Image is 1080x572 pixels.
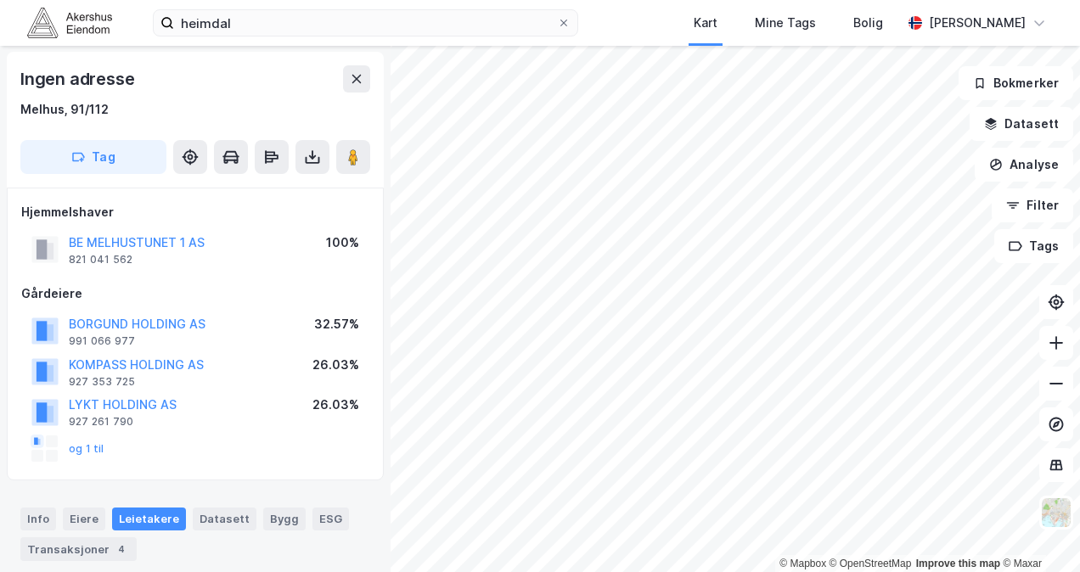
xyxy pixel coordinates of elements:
div: Kart [694,13,717,33]
div: Datasett [193,508,256,530]
div: Mine Tags [755,13,816,33]
div: Ingen adresse [20,65,138,93]
a: Mapbox [779,558,826,569]
div: 991 066 977 [69,334,135,348]
div: 4 [113,541,130,558]
a: Improve this map [916,558,1000,569]
div: Kontrollprogram for chat [995,491,1080,572]
button: Filter [992,188,1073,222]
a: OpenStreetMap [830,558,912,569]
input: Søk på adresse, matrikkel, gårdeiere, leietakere eller personer [174,10,557,36]
div: 32.57% [314,314,359,334]
button: Tags [994,229,1073,263]
div: [PERSON_NAME] [929,13,1026,33]
div: Bygg [263,508,306,530]
div: Bolig [853,13,883,33]
div: Info [20,508,56,530]
iframe: Chat Widget [995,491,1080,572]
button: Analyse [975,148,1073,182]
div: 100% [326,233,359,253]
button: Bokmerker [959,66,1073,100]
div: Leietakere [112,508,186,530]
div: 927 353 725 [69,375,135,389]
button: Tag [20,140,166,174]
div: Eiere [63,508,105,530]
img: akershus-eiendom-logo.9091f326c980b4bce74ccdd9f866810c.svg [27,8,112,37]
button: Datasett [970,107,1073,141]
div: ESG [312,508,349,530]
div: Transaksjoner [20,537,137,561]
div: Hjemmelshaver [21,202,369,222]
div: Melhus, 91/112 [20,99,109,120]
div: 927 261 790 [69,415,133,429]
div: 26.03% [312,355,359,375]
div: Gårdeiere [21,283,369,304]
div: 821 041 562 [69,253,132,266]
div: 26.03% [312,395,359,415]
